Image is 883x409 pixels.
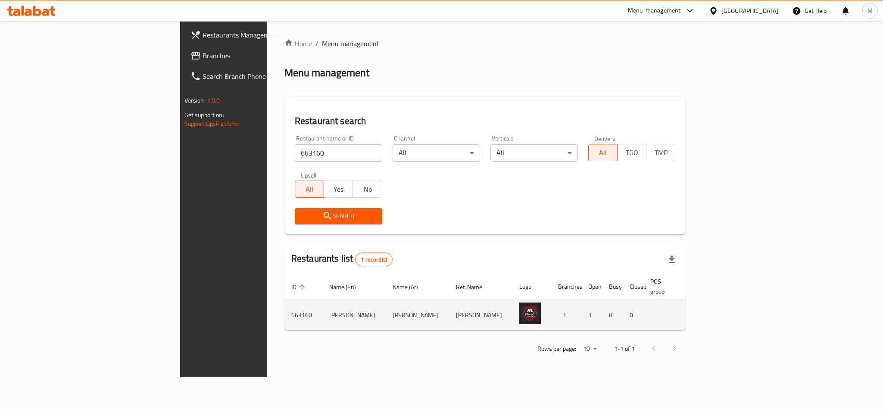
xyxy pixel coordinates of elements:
a: Support.OpsPlatform [184,118,239,129]
span: TMP [650,147,672,159]
a: Search Branch Phone [184,66,328,87]
span: Yes [328,183,349,196]
label: Delivery [594,135,616,141]
p: Rows per page: [537,343,576,354]
span: All [592,147,614,159]
span: Branches [203,50,321,61]
span: ID [291,282,308,292]
span: All [299,183,321,196]
input: Search for restaurant name or ID.. [295,144,382,162]
button: Search [295,208,382,224]
th: Open [581,274,602,300]
span: Search Branch Phone [203,71,321,81]
h2: Restaurants list [291,252,393,266]
button: TMP [646,144,675,161]
div: All [490,144,578,162]
td: [PERSON_NAME] [322,300,386,331]
td: 0 [602,300,623,331]
span: No [356,183,378,196]
div: [GEOGRAPHIC_DATA] [721,6,778,16]
td: 1 [581,300,602,331]
span: Name (Ar) [393,282,429,292]
span: POS group [650,276,676,297]
a: Restaurants Management [184,25,328,45]
div: Menu-management [628,6,681,16]
table: enhanced table [284,274,761,331]
span: Restaurants Management [203,30,321,40]
th: Busy [602,274,623,300]
span: Get support on: [184,109,224,121]
td: [PERSON_NAME] [386,300,449,331]
div: Rows per page: [580,343,600,356]
th: Branches [551,274,581,300]
span: M [867,6,873,16]
label: Upsell [301,172,317,178]
div: Export file [661,249,682,270]
span: TGO [621,147,643,159]
span: 1 record(s) [356,256,392,264]
div: Total records count [355,253,393,266]
h2: Restaurant search [295,115,676,128]
button: Yes [324,181,353,198]
button: All [588,144,618,161]
button: No [353,181,382,198]
span: Menu management [322,38,379,49]
button: All [295,181,324,198]
th: Closed [623,274,643,300]
td: 0 [623,300,643,331]
nav: breadcrumb [284,38,686,49]
td: 1 [551,300,581,331]
h2: Menu management [284,66,369,80]
button: TGO [617,144,646,161]
span: Version: [184,95,206,106]
span: Search [302,211,375,222]
p: 1-1 of 1 [614,343,635,354]
th: Logo [512,274,551,300]
span: Name (En) [329,282,367,292]
img: Abu Setta [519,303,541,324]
span: 1.0.0 [207,95,220,106]
div: All [393,144,480,162]
span: Ref. Name [456,282,493,292]
a: Branches [184,45,328,66]
td: [PERSON_NAME] [449,300,512,331]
